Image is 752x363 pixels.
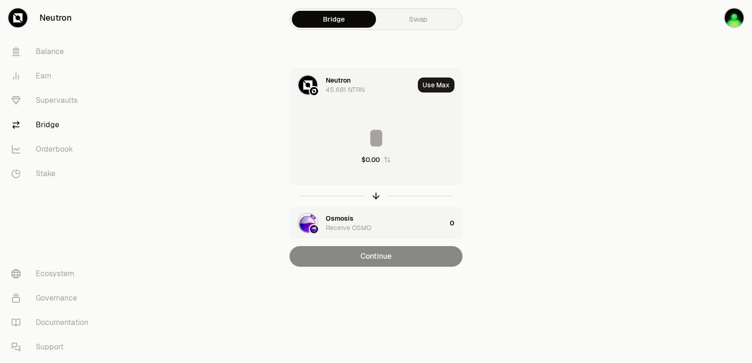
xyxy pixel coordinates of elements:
[4,162,102,186] a: Stake
[725,8,744,27] img: sandy mercy
[326,214,353,223] div: Osmosis
[290,207,446,239] div: OSMO LogoOsmosis LogoOsmosisReceive OSMO
[326,76,351,85] div: Neutron
[298,214,317,232] img: OSMO Logo
[4,113,102,137] a: Bridge
[361,155,380,164] div: $0.00
[4,335,102,359] a: Support
[4,310,102,335] a: Documentation
[298,76,317,94] img: NTRN Logo
[4,262,102,286] a: Ecosystem
[310,225,318,233] img: Osmosis Logo
[292,11,376,28] a: Bridge
[290,207,462,239] button: OSMO LogoOsmosis LogoOsmosisReceive OSMO0
[4,39,102,64] a: Balance
[361,155,391,164] button: $0.00
[326,223,371,232] div: Receive OSMO
[310,87,318,95] img: Neutron Logo
[376,11,460,28] a: Swap
[4,286,102,310] a: Governance
[450,207,462,239] div: 0
[326,85,365,94] div: 45.681 NTRN
[4,137,102,162] a: Orderbook
[290,69,414,101] div: NTRN LogoNeutron LogoNeutron45.681 NTRN
[4,88,102,113] a: Supervaults
[418,77,454,93] button: Use Max
[4,64,102,88] a: Earn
